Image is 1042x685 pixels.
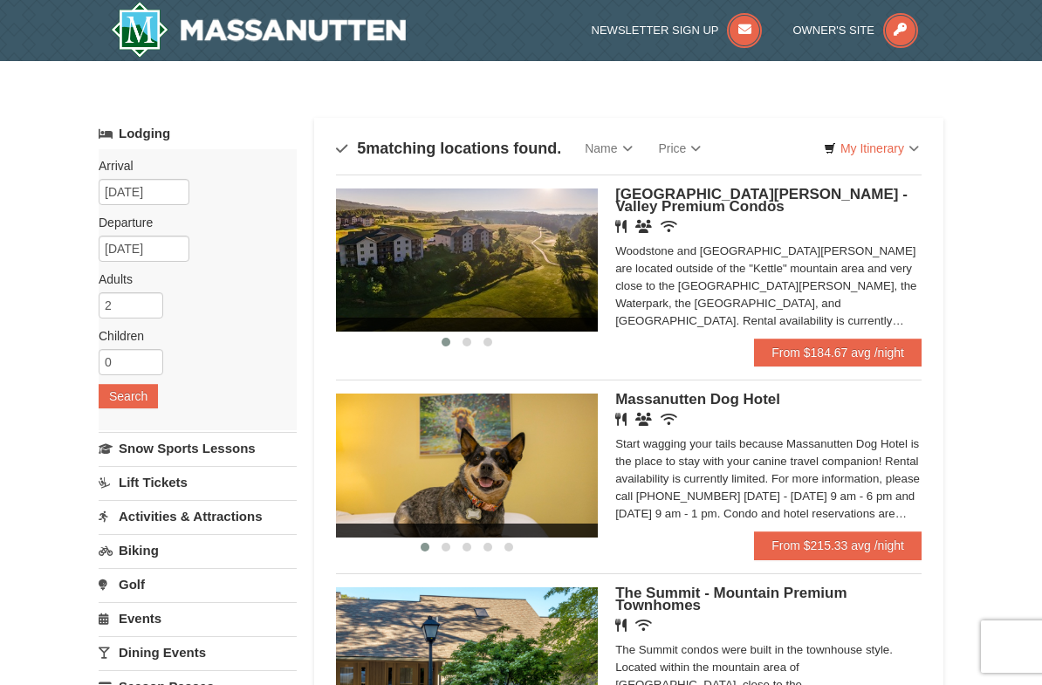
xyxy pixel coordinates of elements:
[99,384,158,408] button: Search
[615,243,922,330] div: Woodstone and [GEOGRAPHIC_DATA][PERSON_NAME] are located outside of the "Kettle" mountain area an...
[99,466,297,498] a: Lift Tickets
[661,220,677,233] i: Wireless Internet (free)
[812,135,930,161] a: My Itinerary
[646,131,715,166] a: Price
[615,585,847,613] span: The Summit - Mountain Premium Townhomes
[99,500,297,532] a: Activities & Attractions
[99,602,297,634] a: Events
[615,619,627,632] i: Restaurant
[615,435,922,523] div: Start wagging your tails because Massanutten Dog Hotel is the place to stay with your canine trav...
[99,157,284,175] label: Arrival
[754,339,922,366] a: From $184.67 avg /night
[635,220,652,233] i: Banquet Facilities
[99,271,284,288] label: Adults
[336,140,561,157] h4: matching locations found.
[99,432,297,464] a: Snow Sports Lessons
[615,391,780,408] span: Massanutten Dog Hotel
[99,636,297,668] a: Dining Events
[615,220,627,233] i: Restaurant
[99,534,297,566] a: Biking
[615,186,908,215] span: [GEOGRAPHIC_DATA][PERSON_NAME] - Valley Premium Condos
[592,24,719,37] span: Newsletter Sign Up
[111,2,406,58] a: Massanutten Resort
[792,24,918,37] a: Owner's Site
[111,2,406,58] img: Massanutten Resort Logo
[661,413,677,426] i: Wireless Internet (free)
[635,413,652,426] i: Banquet Facilities
[357,140,366,157] span: 5
[792,24,874,37] span: Owner's Site
[615,413,627,426] i: Restaurant
[99,214,284,231] label: Departure
[99,568,297,600] a: Golf
[754,531,922,559] a: From $215.33 avg /night
[592,24,763,37] a: Newsletter Sign Up
[99,327,284,345] label: Children
[99,118,297,149] a: Lodging
[572,131,645,166] a: Name
[635,619,652,632] i: Wireless Internet (free)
